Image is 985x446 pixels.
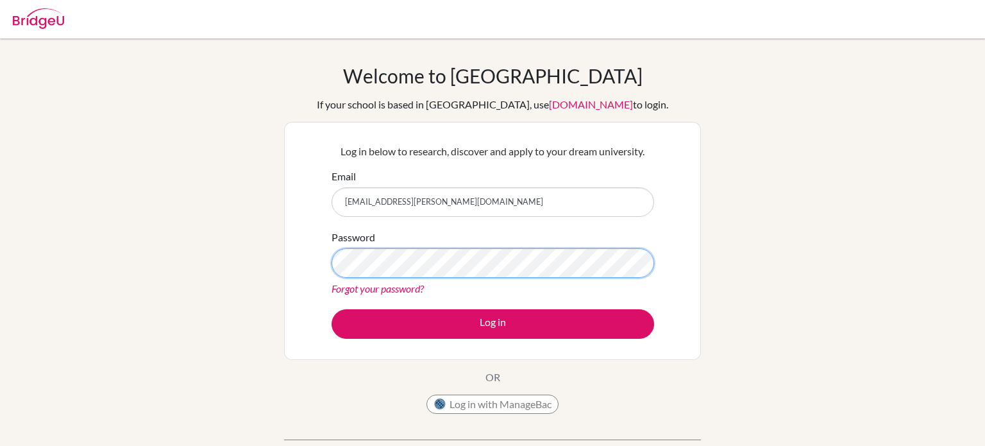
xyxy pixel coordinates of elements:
img: Bridge-U [13,8,64,29]
label: Password [332,230,375,245]
div: If your school is based in [GEOGRAPHIC_DATA], use to login. [317,97,668,112]
button: Log in with ManageBac [426,395,559,414]
p: Log in below to research, discover and apply to your dream university. [332,144,654,159]
a: [DOMAIN_NAME] [549,98,633,110]
h1: Welcome to [GEOGRAPHIC_DATA] [343,64,643,87]
label: Email [332,169,356,184]
a: Forgot your password? [332,282,424,295]
button: Log in [332,309,654,339]
p: OR [485,370,500,385]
